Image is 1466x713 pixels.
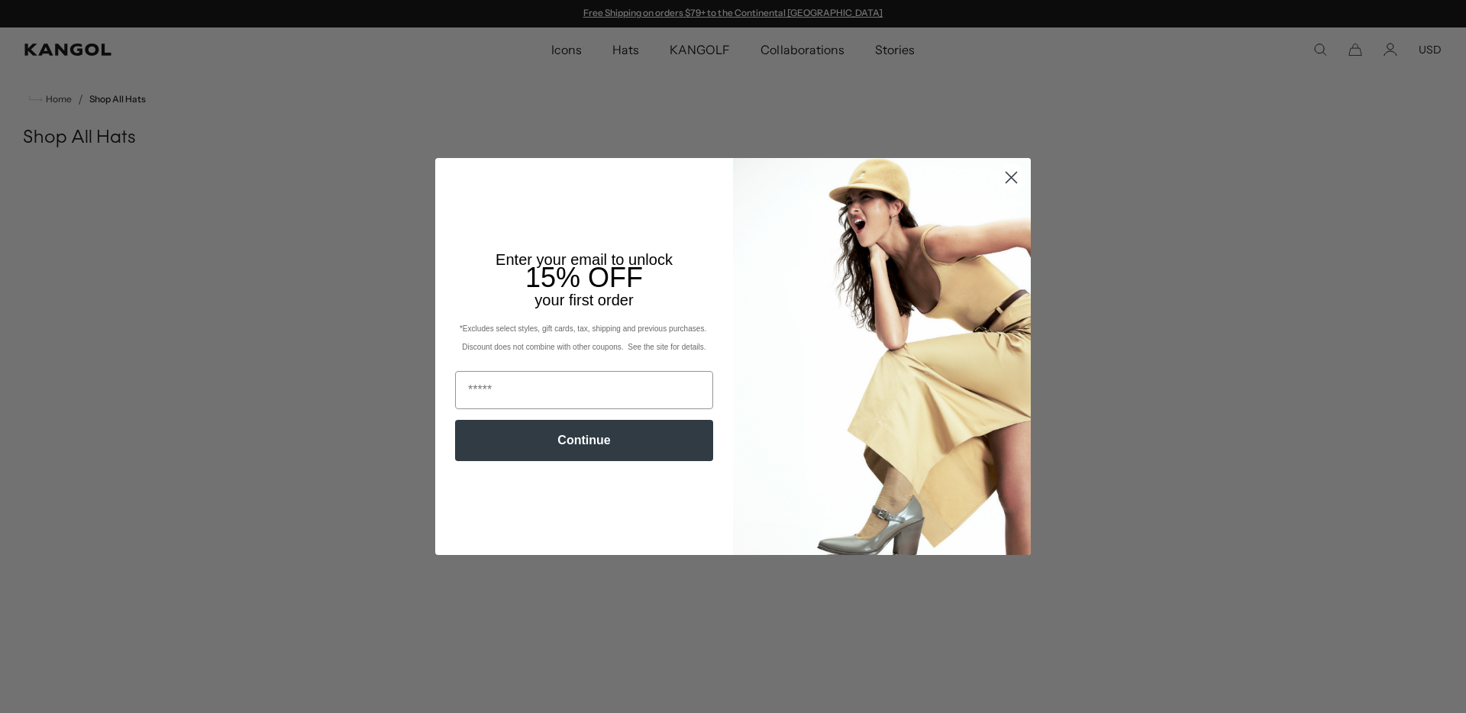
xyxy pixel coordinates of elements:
span: 15% OFF [525,262,643,293]
button: Continue [455,420,713,461]
span: your first order [534,292,633,308]
span: *Excludes select styles, gift cards, tax, shipping and previous purchases. Discount does not comb... [460,324,709,351]
span: Enter your email to unlock [496,251,673,268]
img: 93be19ad-e773-4382-80b9-c9d740c9197f.jpeg [733,158,1031,555]
button: Close dialog [998,164,1025,191]
input: Email [455,371,713,409]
